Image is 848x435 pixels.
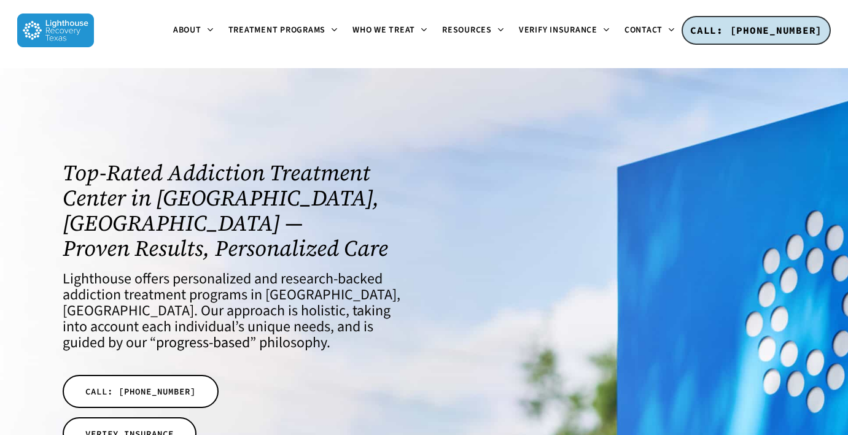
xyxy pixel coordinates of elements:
[63,375,219,408] a: CALL: [PHONE_NUMBER]
[85,385,196,398] span: CALL: [PHONE_NUMBER]
[156,332,250,353] a: progress-based
[166,26,221,36] a: About
[173,24,201,36] span: About
[512,26,617,36] a: Verify Insurance
[435,26,512,36] a: Resources
[682,16,831,45] a: CALL: [PHONE_NUMBER]
[690,24,822,36] span: CALL: [PHONE_NUMBER]
[617,26,682,36] a: Contact
[624,24,663,36] span: Contact
[352,24,415,36] span: Who We Treat
[442,24,492,36] span: Resources
[63,271,409,351] h4: Lighthouse offers personalized and research-backed addiction treatment programs in [GEOGRAPHIC_DA...
[63,160,409,261] h1: Top-Rated Addiction Treatment Center in [GEOGRAPHIC_DATA], [GEOGRAPHIC_DATA] — Proven Results, Pe...
[221,26,346,36] a: Treatment Programs
[228,24,326,36] span: Treatment Programs
[17,13,94,47] img: Lighthouse Recovery Texas
[519,24,597,36] span: Verify Insurance
[345,26,435,36] a: Who We Treat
